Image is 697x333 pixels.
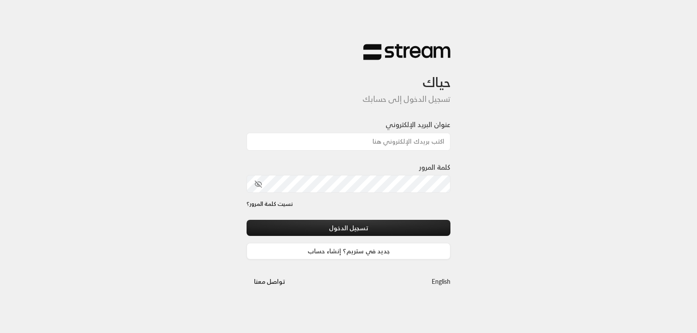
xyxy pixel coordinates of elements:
button: تواصل معنا [247,273,292,289]
button: تسجيل الدخول [247,220,450,236]
a: English [432,273,450,289]
button: toggle password visibility [251,177,266,192]
label: عنوان البريد الإلكتروني [386,119,450,130]
h5: تسجيل الدخول إلى حسابك [247,94,450,104]
a: تواصل معنا [247,276,292,287]
a: جديد في ستريم؟ إنشاء حساب [247,243,450,259]
img: Stream Logo [363,44,450,61]
label: كلمة المرور [419,162,450,172]
h3: حياك [247,61,450,91]
a: نسيت كلمة المرور؟ [247,200,293,209]
input: اكتب بريدك الإلكتروني هنا [247,133,450,151]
